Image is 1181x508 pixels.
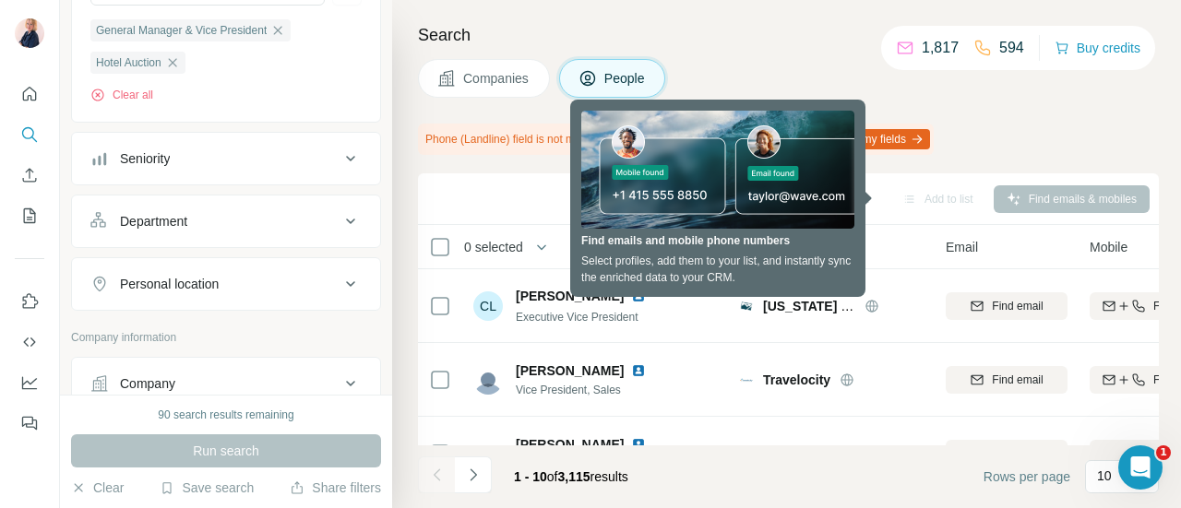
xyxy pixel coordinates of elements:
[984,467,1070,486] span: Rows per page
[15,325,44,359] button: Use Surfe API
[631,289,646,303] img: LinkedIn logo
[1090,238,1127,256] span: Mobile
[72,199,380,243] button: Department
[15,77,44,111] button: Quick start
[418,124,934,155] div: Phone (Landline) field is not mapped, this value will not be synced with your CRM
[922,37,959,59] p: 1,817
[71,478,124,497] button: Clear
[90,87,153,103] button: Clear all
[547,469,558,484] span: of
[739,238,794,256] span: Company
[72,262,380,306] button: Personal location
[96,54,161,71] span: Hotel Auction
[15,285,44,318] button: Use Surfe on LinkedIn
[946,292,1068,320] button: Find email
[739,372,754,387] img: Logo of Travelocity
[15,159,44,192] button: Enrich CSV
[15,18,44,48] img: Avatar
[631,363,646,378] img: LinkedIn logo
[71,329,381,346] p: Company information
[15,407,44,440] button: Feedback
[516,361,624,380] span: [PERSON_NAME]
[473,439,503,468] img: Avatar
[96,22,267,39] span: General Manager & Vice President
[120,149,170,168] div: Seniority
[473,365,503,395] img: Avatar
[516,311,638,324] span: Executive Vice President
[999,37,1024,59] p: 594
[763,371,830,389] span: Travelocity
[72,136,380,181] button: Seniority
[763,444,830,463] span: Travelocity
[558,469,590,484] span: 3,115
[72,361,380,406] button: Company
[516,287,624,305] span: [PERSON_NAME]
[992,298,1043,314] span: Find email
[15,366,44,399] button: Dashboard
[946,238,978,256] span: Email
[946,366,1068,394] button: Find email
[992,372,1043,388] span: Find email
[604,69,647,88] span: People
[455,456,492,493] button: Navigate to next page
[15,118,44,151] button: Search
[463,69,531,88] span: Companies
[464,238,523,256] span: 0 selected
[946,440,1068,467] button: Find email
[120,374,175,393] div: Company
[1156,445,1171,460] span: 1
[473,291,503,321] div: CL
[1118,445,1163,490] iframe: Intercom live chat
[516,382,668,398] span: Vice President, Sales
[290,478,381,497] button: Share filters
[120,275,219,293] div: Personal location
[763,299,1046,313] span: [US_STATE] Scientific A member of IDT Group
[160,478,254,497] button: Save search
[631,437,646,452] img: LinkedIn logo
[516,437,624,452] span: [PERSON_NAME]
[832,129,930,149] button: Map my fields
[1055,35,1140,61] button: Buy credits
[514,469,628,484] span: results
[992,445,1043,462] span: Find email
[739,299,754,313] img: Logo of Oregon Scientific A member of IDT Group
[514,469,547,484] span: 1 - 10
[120,212,187,230] div: Department
[158,407,293,423] div: 90 search results remaining
[1097,467,1112,485] p: 10
[15,199,44,232] button: My lists
[418,22,1159,48] h4: Search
